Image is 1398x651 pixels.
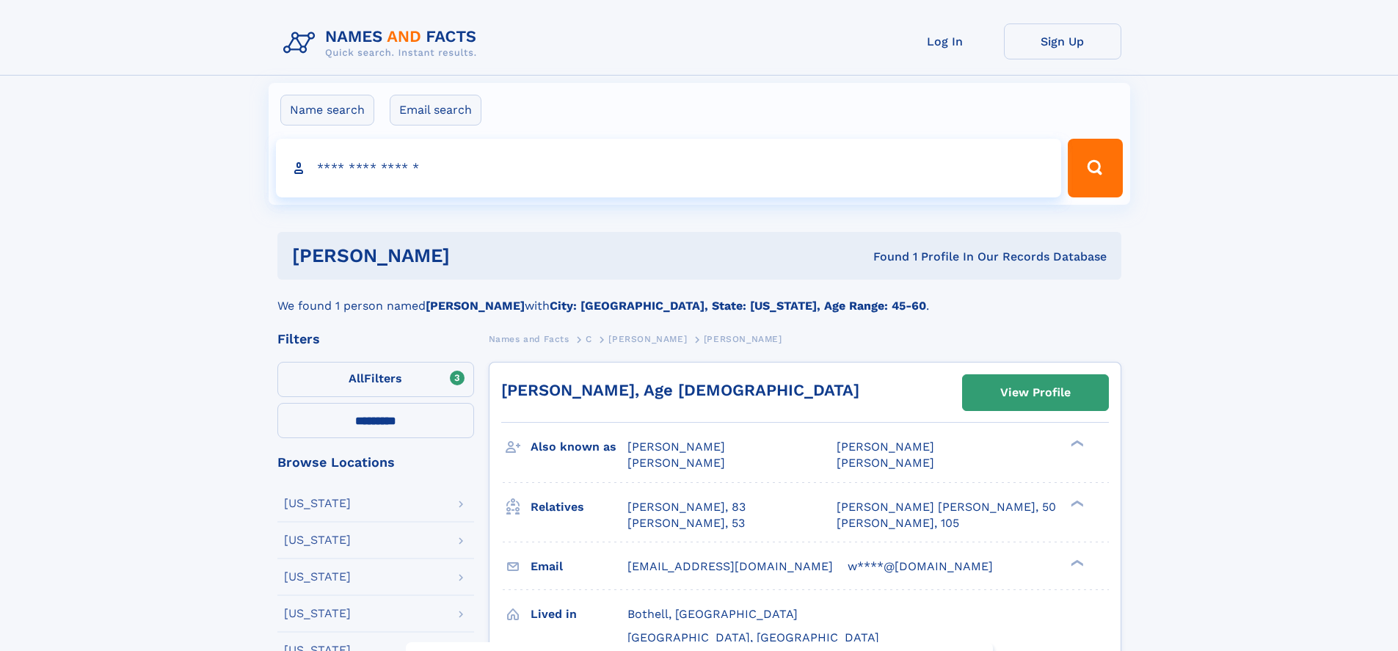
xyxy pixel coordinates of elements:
[837,440,934,454] span: [PERSON_NAME]
[284,571,351,583] div: [US_STATE]
[1067,498,1085,508] div: ❯
[284,608,351,619] div: [US_STATE]
[627,515,745,531] a: [PERSON_NAME], 53
[627,630,879,644] span: [GEOGRAPHIC_DATA], [GEOGRAPHIC_DATA]
[1067,558,1085,567] div: ❯
[531,495,627,520] h3: Relatives
[284,534,351,546] div: [US_STATE]
[608,334,687,344] span: [PERSON_NAME]
[390,95,481,126] label: Email search
[349,371,364,385] span: All
[276,139,1062,197] input: search input
[531,602,627,627] h3: Lived in
[586,334,592,344] span: C
[1000,376,1071,410] div: View Profile
[1068,139,1122,197] button: Search Button
[627,499,746,515] a: [PERSON_NAME], 83
[837,515,959,531] a: [PERSON_NAME], 105
[280,95,374,126] label: Name search
[284,498,351,509] div: [US_STATE]
[292,247,662,265] h1: [PERSON_NAME]
[531,554,627,579] h3: Email
[489,330,569,348] a: Names and Facts
[277,362,474,397] label: Filters
[887,23,1004,59] a: Log In
[627,440,725,454] span: [PERSON_NAME]
[531,434,627,459] h3: Also known as
[426,299,525,313] b: [PERSON_NAME]
[550,299,926,313] b: City: [GEOGRAPHIC_DATA], State: [US_STATE], Age Range: 45-60
[586,330,592,348] a: C
[277,332,474,346] div: Filters
[704,334,782,344] span: [PERSON_NAME]
[277,23,489,63] img: Logo Names and Facts
[627,456,725,470] span: [PERSON_NAME]
[627,607,798,621] span: Bothell, [GEOGRAPHIC_DATA]
[837,456,934,470] span: [PERSON_NAME]
[277,280,1121,315] div: We found 1 person named with .
[501,381,859,399] a: [PERSON_NAME], Age [DEMOGRAPHIC_DATA]
[627,559,833,573] span: [EMAIL_ADDRESS][DOMAIN_NAME]
[277,456,474,469] div: Browse Locations
[1004,23,1121,59] a: Sign Up
[837,499,1056,515] a: [PERSON_NAME] [PERSON_NAME], 50
[963,375,1108,410] a: View Profile
[661,249,1107,265] div: Found 1 Profile In Our Records Database
[608,330,687,348] a: [PERSON_NAME]
[1067,439,1085,448] div: ❯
